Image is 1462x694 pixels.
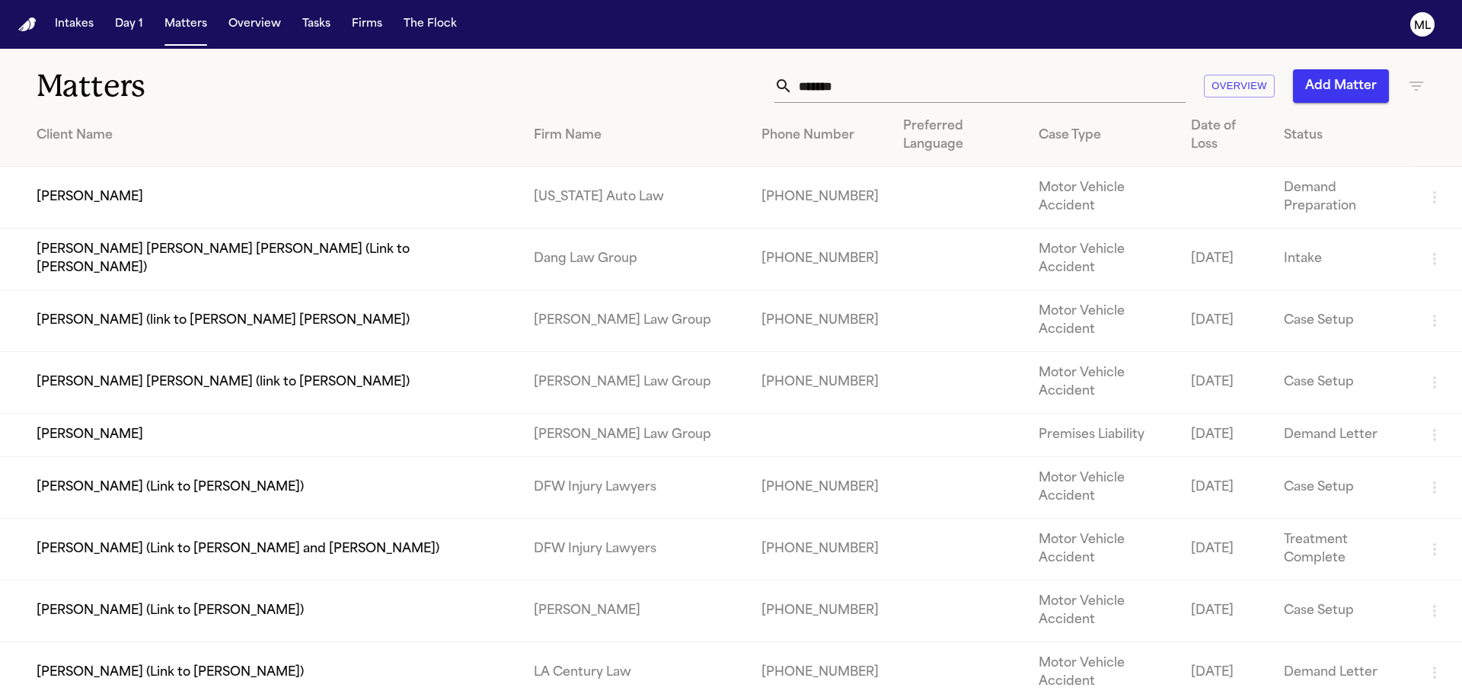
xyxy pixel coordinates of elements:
[1272,519,1414,580] td: Treatment Complete
[109,11,149,38] button: Day 1
[1272,352,1414,414] td: Case Setup
[1204,75,1275,98] button: Overview
[1026,352,1179,414] td: Motor Vehicle Accident
[1284,126,1402,145] div: Status
[522,167,749,229] td: [US_STATE] Auto Law
[522,229,749,290] td: Dang Law Group
[49,11,100,38] button: Intakes
[1026,167,1179,229] td: Motor Vehicle Accident
[749,519,891,580] td: [PHONE_NUMBER]
[761,126,879,145] div: Phone Number
[1026,519,1179,580] td: Motor Vehicle Accident
[397,11,463,38] button: The Flock
[1272,580,1414,642] td: Case Setup
[749,352,891,414] td: [PHONE_NUMBER]
[37,126,509,145] div: Client Name
[749,580,891,642] td: [PHONE_NUMBER]
[749,229,891,290] td: [PHONE_NUMBER]
[522,414,749,457] td: [PERSON_NAME] Law Group
[1272,457,1414,519] td: Case Setup
[296,11,337,38] button: Tasks
[1191,117,1259,154] div: Date of Loss
[1026,457,1179,519] td: Motor Vehicle Accident
[1272,414,1414,457] td: Demand Letter
[18,18,37,32] img: Finch Logo
[1179,414,1272,457] td: [DATE]
[1179,580,1272,642] td: [DATE]
[1272,167,1414,229] td: Demand Preparation
[1039,126,1167,145] div: Case Type
[749,457,891,519] td: [PHONE_NUMBER]
[522,352,749,414] td: [PERSON_NAME] Law Group
[1272,290,1414,352] td: Case Setup
[1026,580,1179,642] td: Motor Vehicle Accident
[1179,519,1272,580] td: [DATE]
[1026,290,1179,352] td: Motor Vehicle Accident
[522,290,749,352] td: [PERSON_NAME] Law Group
[158,11,213,38] button: Matters
[534,126,737,145] div: Firm Name
[1026,229,1179,290] td: Motor Vehicle Accident
[1179,290,1272,352] td: [DATE]
[346,11,388,38] button: Firms
[37,67,441,105] h1: Matters
[1179,457,1272,519] td: [DATE]
[1293,69,1389,103] button: Add Matter
[1272,229,1414,290] td: Intake
[749,167,891,229] td: [PHONE_NUMBER]
[1179,352,1272,414] td: [DATE]
[222,11,287,38] button: Overview
[903,117,1014,154] div: Preferred Language
[522,519,749,580] td: DFW Injury Lawyers
[1026,414,1179,457] td: Premises Liability
[522,457,749,519] td: DFW Injury Lawyers
[749,290,891,352] td: [PHONE_NUMBER]
[1179,229,1272,290] td: [DATE]
[522,580,749,642] td: [PERSON_NAME]
[18,18,37,32] a: Home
